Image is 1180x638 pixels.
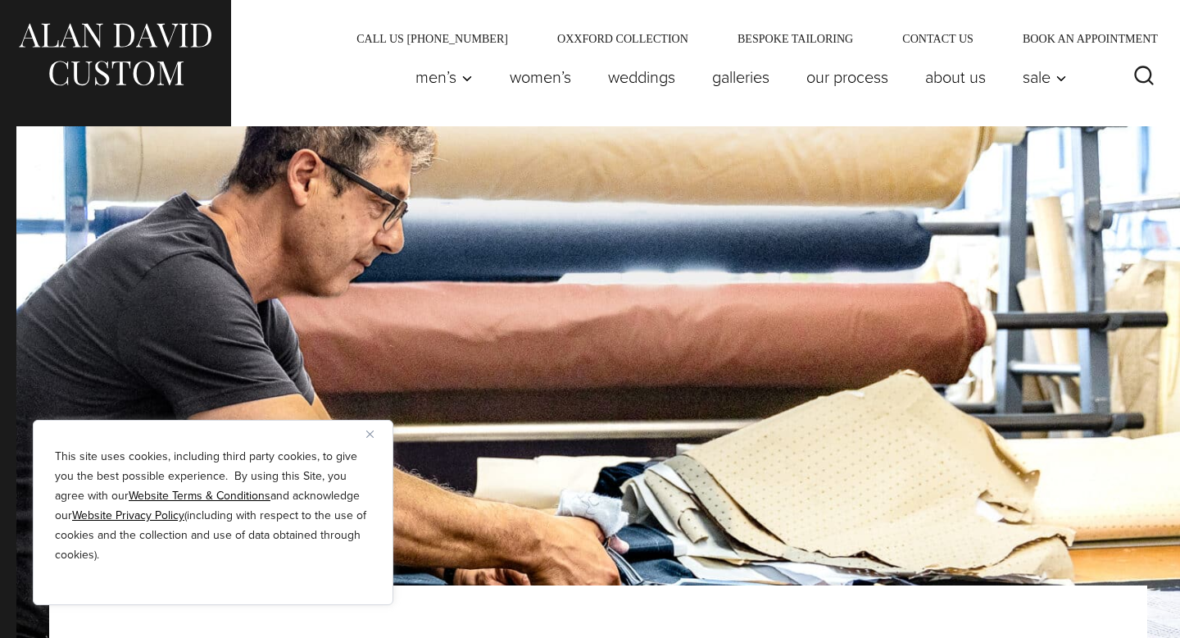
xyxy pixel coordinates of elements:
button: View Search Form [1124,57,1164,97]
a: About Us [907,61,1005,93]
a: Call Us [PHONE_NUMBER] [332,33,533,44]
a: Website Privacy Policy [72,507,184,524]
a: Women’s [492,61,590,93]
span: Men’s [415,69,473,85]
button: Close [366,424,386,444]
span: Sale [1023,69,1067,85]
img: Close [366,431,374,438]
a: weddings [590,61,694,93]
a: Contact Us [878,33,998,44]
a: Website Terms & Conditions [129,487,270,504]
img: Alan David Custom [16,18,213,91]
nav: Secondary Navigation [332,33,1164,44]
a: Galleries [694,61,788,93]
a: Oxxford Collection [533,33,713,44]
a: Book an Appointment [998,33,1164,44]
p: This site uses cookies, including third party cookies, to give you the best possible experience. ... [55,447,371,565]
a: Our Process [788,61,907,93]
a: Bespoke Tailoring [713,33,878,44]
nav: Primary Navigation [397,61,1076,93]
